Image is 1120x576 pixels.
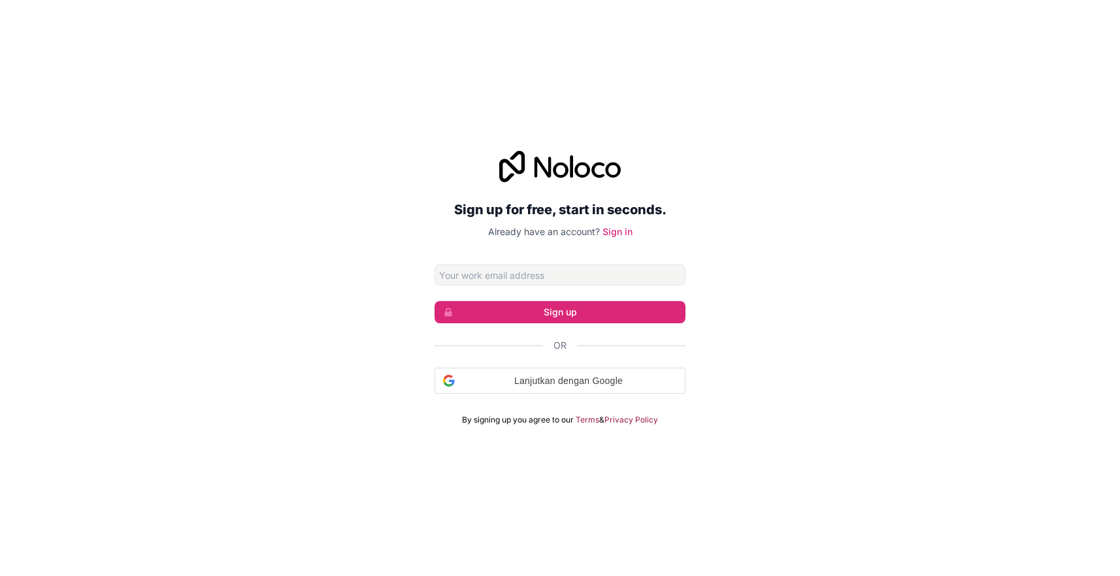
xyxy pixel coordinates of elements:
div: Lanjutkan dengan Google [435,368,685,394]
iframe: Tombol Login dengan Google [428,392,692,421]
a: Sign in [602,226,633,237]
input: Email address [435,264,685,285]
span: Or [553,339,567,352]
button: Sign up [435,301,685,323]
span: Already have an account? [488,226,600,237]
h2: Sign up for free, start in seconds. [435,198,685,221]
span: Lanjutkan dengan Google [460,374,677,388]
